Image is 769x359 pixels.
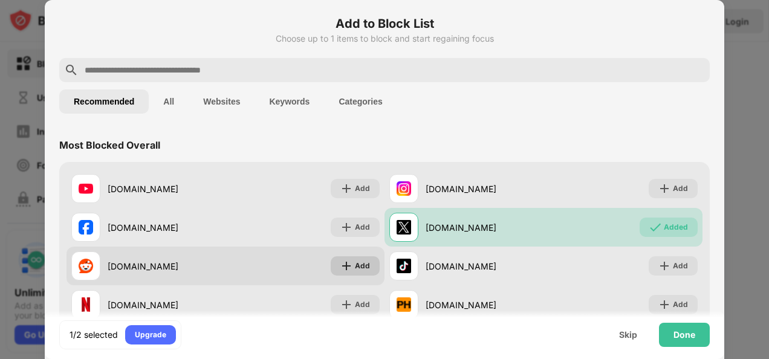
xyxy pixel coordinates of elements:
[619,330,637,340] div: Skip
[397,297,411,312] img: favicons
[355,299,370,311] div: Add
[324,89,397,114] button: Categories
[59,89,149,114] button: Recommended
[79,297,93,312] img: favicons
[149,89,189,114] button: All
[64,63,79,77] img: search.svg
[397,220,411,234] img: favicons
[426,221,543,234] div: [DOMAIN_NAME]
[426,299,543,311] div: [DOMAIN_NAME]
[108,183,226,195] div: [DOMAIN_NAME]
[59,34,710,44] div: Choose up to 1 items to block and start regaining focus
[108,299,226,311] div: [DOMAIN_NAME]
[397,259,411,273] img: favicons
[108,221,226,234] div: [DOMAIN_NAME]
[355,221,370,233] div: Add
[108,260,226,273] div: [DOMAIN_NAME]
[255,89,324,114] button: Keywords
[673,260,688,272] div: Add
[664,221,688,233] div: Added
[355,260,370,272] div: Add
[426,183,543,195] div: [DOMAIN_NAME]
[397,181,411,196] img: favicons
[79,259,93,273] img: favicons
[355,183,370,195] div: Add
[673,330,695,340] div: Done
[426,260,543,273] div: [DOMAIN_NAME]
[59,139,160,151] div: Most Blocked Overall
[59,15,710,33] h6: Add to Block List
[135,329,166,341] div: Upgrade
[79,220,93,234] img: favicons
[673,183,688,195] div: Add
[70,329,118,341] div: 1/2 selected
[79,181,93,196] img: favicons
[189,89,255,114] button: Websites
[673,299,688,311] div: Add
